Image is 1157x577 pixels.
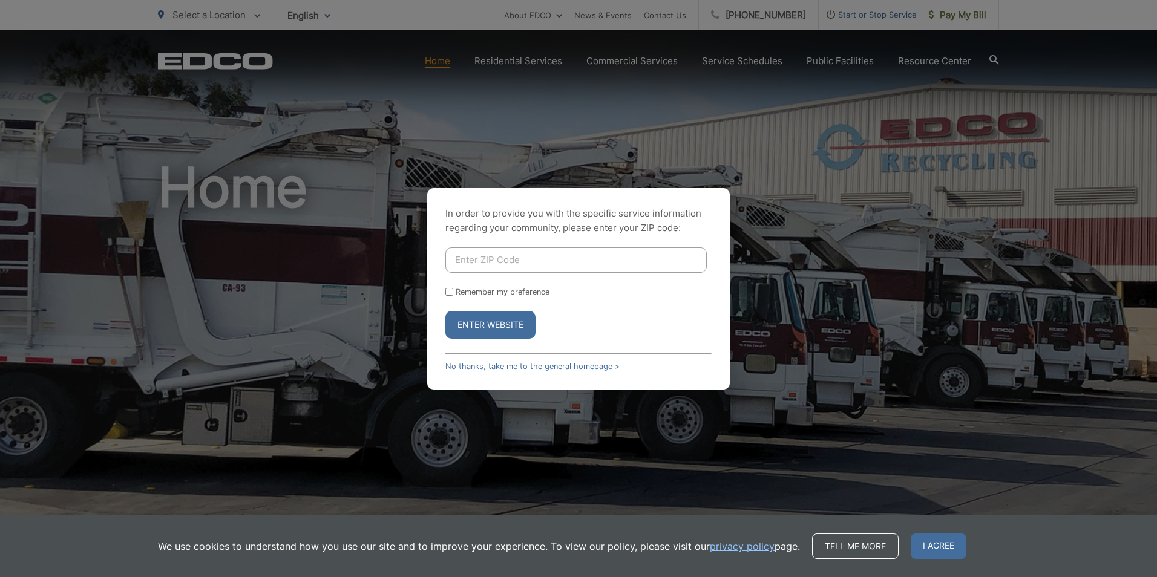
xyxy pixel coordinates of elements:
a: privacy policy [710,539,775,553]
label: Remember my preference [456,287,549,296]
a: No thanks, take me to the general homepage > [445,362,620,371]
span: I agree [911,533,966,559]
input: Enter ZIP Code [445,247,707,273]
p: We use cookies to understand how you use our site and to improve your experience. To view our pol... [158,539,800,553]
button: Enter Website [445,311,536,339]
a: Tell me more [812,533,899,559]
p: In order to provide you with the specific service information regarding your community, please en... [445,206,712,235]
